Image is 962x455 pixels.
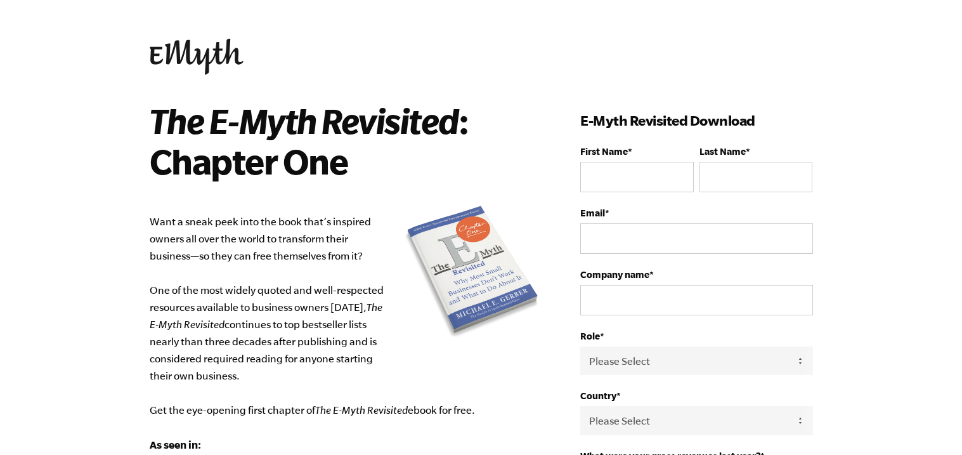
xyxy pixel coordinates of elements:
[150,301,382,330] i: The E-Myth Revisited
[580,146,628,157] span: First Name
[580,110,812,131] h3: E-Myth Revisited Download
[150,101,458,140] i: The E-Myth Revisited
[150,100,524,181] h2: : Chapter One
[580,331,600,341] span: Role
[315,404,408,416] i: The E-Myth Revisited
[580,208,605,218] span: Email
[403,202,542,344] img: e-myth revisited book summary
[580,390,616,401] span: Country
[150,39,244,75] img: EMyth
[150,439,201,451] strong: As seen in:
[150,213,543,454] p: Want a sneak peek into the book that’s inspired owners all over the world to transform their busi...
[699,146,746,157] span: Last Name
[580,269,649,280] span: Company name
